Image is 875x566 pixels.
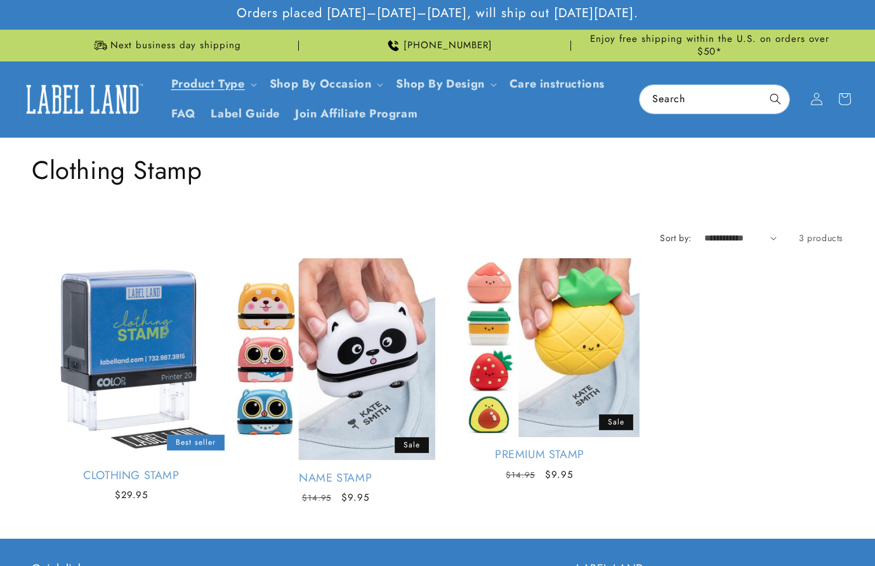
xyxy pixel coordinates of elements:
[262,69,389,99] summary: Shop By Occasion
[761,85,789,113] button: Search
[32,30,299,61] div: Announcement
[396,76,484,92] a: Shop By Design
[295,107,418,121] span: Join Affiliate Program
[799,232,843,244] span: 3 products
[660,232,691,244] label: Sort by:
[388,69,501,99] summary: Shop By Design
[237,5,638,22] span: Orders placed [DATE]–[DATE]–[DATE], will ship out [DATE][DATE].
[502,69,612,99] a: Care instructions
[19,79,146,119] img: Label Land
[164,99,204,129] a: FAQ
[164,69,262,99] summary: Product Type
[15,75,151,124] a: Label Land
[171,76,245,92] a: Product Type
[510,77,605,91] span: Care instructions
[203,99,287,129] a: Label Guide
[211,107,280,121] span: Label Guide
[304,30,571,61] div: Announcement
[576,33,843,58] span: Enjoy free shipping within the U.S. on orders over $50*
[32,468,231,483] a: Clothing Stamp
[171,107,196,121] span: FAQ
[236,471,435,485] a: Name Stamp
[270,77,372,91] span: Shop By Occasion
[287,99,425,129] a: Join Affiliate Program
[404,39,492,52] span: [PHONE_NUMBER]
[110,39,241,52] span: Next business day shipping
[576,30,843,61] div: Announcement
[440,447,640,462] a: Premium Stamp
[32,154,843,187] h1: Clothing Stamp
